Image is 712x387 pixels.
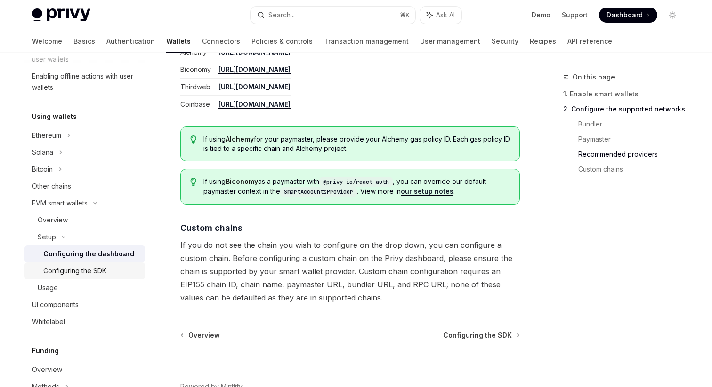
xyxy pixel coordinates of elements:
a: Configuring the SDK [24,262,145,279]
div: Setup [38,231,56,243]
a: Basics [73,30,95,53]
div: Configuring the dashboard [43,248,134,260]
div: Bitcoin [32,164,53,175]
a: Bundler [578,117,688,132]
div: Other chains [32,181,71,192]
a: Support [562,10,588,20]
div: UI components [32,299,79,310]
span: ⌘ K [400,11,410,19]
a: 1. Enable smart wallets [563,87,688,102]
button: Toggle dark mode [665,8,680,23]
a: Security [492,30,518,53]
a: Custom chains [578,162,688,177]
a: UI components [24,296,145,313]
div: Solana [32,147,53,158]
button: Search...⌘K [251,7,415,24]
span: If using for your paymaster, please provide your Alchemy gas policy ID. Each gas policy ID is tie... [203,134,510,153]
img: light logo [32,8,90,22]
a: [URL][DOMAIN_NAME] [218,100,291,109]
td: Biconomy [180,61,215,79]
div: Overview [32,364,62,375]
a: [URL][DOMAIN_NAME] [218,83,291,91]
span: Dashboard [607,10,643,20]
strong: Alchemy [226,135,254,143]
div: Overview [38,214,68,226]
a: Overview [24,212,145,229]
a: Configuring the SDK [443,331,519,340]
button: Ask AI [420,7,461,24]
h5: Funding [32,345,59,356]
span: If using as a paymaster with , you can override our default paymaster context in the . View more ... [203,177,510,197]
code: @privy-io/react-auth [319,177,393,187]
a: Welcome [32,30,62,53]
div: Ethereum [32,130,61,141]
a: Wallets [166,30,191,53]
a: Paymaster [578,132,688,147]
a: Configuring the dashboard [24,245,145,262]
div: EVM smart wallets [32,197,88,209]
a: Connectors [202,30,240,53]
div: Search... [268,9,295,21]
span: Ask AI [436,10,455,20]
div: Enabling offline actions with user wallets [32,71,139,93]
strong: Biconomy [226,177,258,185]
a: Whitelabel [24,313,145,330]
div: Configuring the SDK [43,265,106,276]
a: API reference [567,30,612,53]
h5: Using wallets [32,111,77,122]
span: Custom chains [180,221,243,234]
a: our setup notes [401,187,453,196]
td: Coinbase [180,96,215,113]
a: Recommended providers [578,147,688,162]
span: Overview [188,331,220,340]
a: Usage [24,279,145,296]
a: Authentication [106,30,155,53]
svg: Tip [190,178,197,186]
span: Configuring the SDK [443,331,512,340]
a: Demo [532,10,550,20]
a: Enabling offline actions with user wallets [24,68,145,96]
svg: Tip [190,135,197,144]
a: Overview [181,331,220,340]
div: Usage [38,282,58,293]
span: If you do not see the chain you wish to configure on the drop down, you can configure a custom ch... [180,238,520,304]
a: Other chains [24,178,145,195]
a: Dashboard [599,8,657,23]
div: Whitelabel [32,316,65,327]
a: Overview [24,361,145,378]
code: SmartAccountsProvider [280,187,357,197]
a: 2. Configure the supported networks [563,102,688,117]
a: Transaction management [324,30,409,53]
a: User management [420,30,480,53]
span: On this page [573,71,615,83]
a: Policies & controls [251,30,313,53]
td: Thirdweb [180,79,215,96]
a: Recipes [530,30,556,53]
a: [URL][DOMAIN_NAME] [218,65,291,74]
